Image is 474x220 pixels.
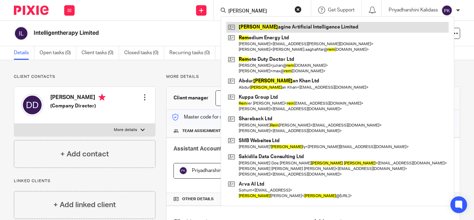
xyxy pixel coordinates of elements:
[40,46,76,60] a: Open tasks (0)
[14,74,155,80] p: Client contacts
[166,74,460,80] p: More details
[179,166,187,175] img: svg%3E
[50,103,105,109] h5: (Company Director)
[172,114,291,121] p: Master code for secure communications and files
[14,6,49,15] img: Pixie
[114,127,137,133] p: More details
[182,128,223,134] span: Team assignments
[14,46,34,60] a: Details
[441,5,452,16] img: svg%3E
[173,146,230,152] span: Assistant Accountant
[295,6,302,13] button: Clear
[34,30,311,37] h2: Intelligentherapy Limited
[169,46,215,60] a: Recurring tasks (0)
[173,95,209,101] h3: Client manager
[53,199,116,210] h4: + Add linked client
[82,46,119,60] a: Client tasks (0)
[192,168,241,173] span: Priyadharshini Kalidass
[50,94,105,103] h4: [PERSON_NAME]
[124,46,164,60] a: Closed tasks (0)
[389,7,438,14] p: Priyadharshini Kalidass
[14,26,28,41] img: svg%3E
[60,149,109,160] h4: + Add contact
[228,8,290,15] input: Search
[14,178,155,184] p: Linked clients
[99,94,105,101] i: Primary
[182,196,214,202] span: Other details
[21,94,43,116] img: svg%3E
[328,8,355,13] span: Get Support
